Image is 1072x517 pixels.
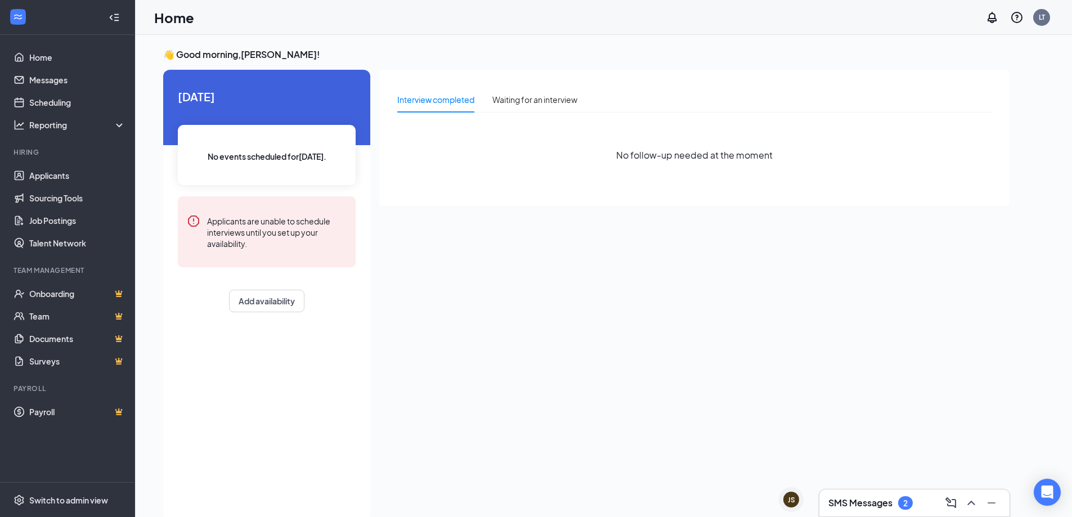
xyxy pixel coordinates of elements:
button: ChevronUp [962,494,980,512]
svg: Collapse [109,12,120,23]
div: Interview completed [397,93,474,106]
svg: Error [187,214,200,228]
div: Applicants are unable to schedule interviews until you set up your availability. [207,214,347,249]
a: PayrollCrown [29,401,125,423]
h3: 👋 Good morning, [PERSON_NAME] ! [163,48,1010,61]
a: Sourcing Tools [29,187,125,209]
a: TeamCrown [29,305,125,327]
svg: Notifications [985,11,999,24]
h3: SMS Messages [828,497,892,509]
div: Hiring [14,147,123,157]
svg: Settings [14,494,25,506]
span: No events scheduled for [DATE] . [208,150,326,163]
a: DocumentsCrown [29,327,125,350]
button: Add availability [229,290,304,312]
svg: ComposeMessage [944,496,958,510]
div: Waiting for an interview [492,93,577,106]
a: SurveysCrown [29,350,125,372]
svg: ChevronUp [965,496,978,510]
svg: QuestionInfo [1010,11,1024,24]
div: LT [1039,12,1045,22]
div: JS [788,495,795,505]
div: 2 [903,498,908,508]
h1: Home [154,8,194,27]
a: Messages [29,69,125,91]
a: Home [29,46,125,69]
a: Applicants [29,164,125,187]
svg: Minimize [985,496,998,510]
a: Talent Network [29,232,125,254]
div: Payroll [14,384,123,393]
button: ComposeMessage [942,494,960,512]
span: No follow-up needed at the moment [616,148,773,162]
button: Minimize [983,494,1001,512]
svg: Analysis [14,119,25,131]
svg: WorkstreamLogo [12,11,24,23]
div: Switch to admin view [29,494,108,506]
a: Job Postings [29,209,125,232]
div: Team Management [14,266,123,275]
a: OnboardingCrown [29,282,125,305]
div: Reporting [29,119,126,131]
span: [DATE] [178,88,356,105]
a: Scheduling [29,91,125,114]
div: Open Intercom Messenger [1034,479,1061,506]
